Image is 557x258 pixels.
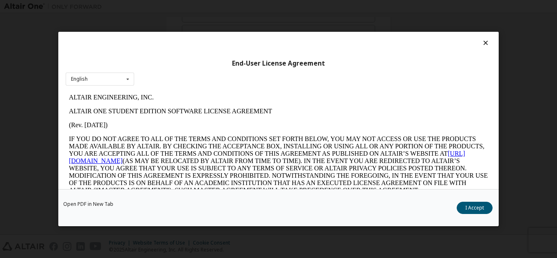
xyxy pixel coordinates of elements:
[3,31,422,38] p: (Rev. [DATE])
[66,60,491,68] div: End-User License Agreement
[3,110,422,139] p: This Altair One Student Edition Software License Agreement (“Agreement”) is between Altair Engine...
[457,202,493,214] button: I Accept
[3,45,422,104] p: IF YOU DO NOT AGREE TO ALL OF THE TERMS AND CONDITIONS SET FORTH BELOW, YOU MAY NOT ACCESS OR USE...
[3,17,422,24] p: ALTAIR ONE STUDENT EDITION SOFTWARE LICENSE AGREEMENT
[3,3,422,11] p: ALTAIR ENGINEERING, INC.
[63,202,113,207] a: Open PDF in New Tab
[71,77,88,82] div: English
[3,60,400,74] a: [URL][DOMAIN_NAME]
